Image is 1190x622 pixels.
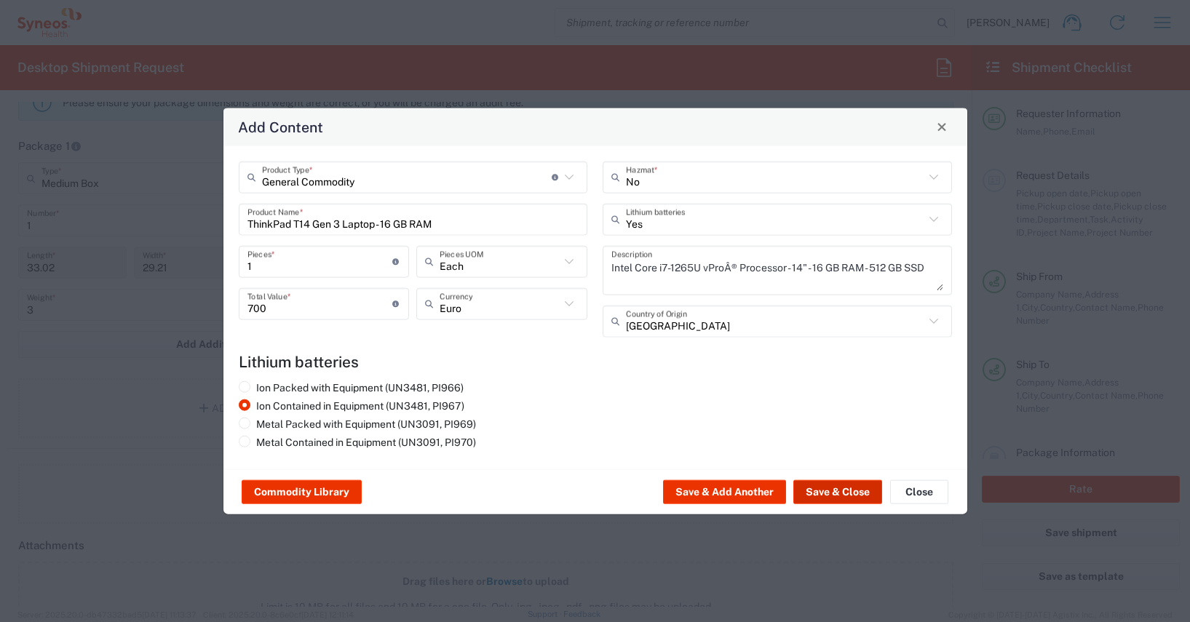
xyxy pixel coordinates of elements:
h4: Lithium batteries [239,352,952,370]
label: Ion Packed with Equipment (UN3481, PI966) [239,380,464,394]
label: Metal Packed with Equipment (UN3091, PI969) [239,417,476,430]
h4: Add Content [238,116,323,137]
label: Ion Contained in Equipment (UN3481, PI967) [239,399,464,412]
button: Save & Close [793,480,882,503]
button: Save & Add Another [663,480,786,503]
label: Metal Contained in Equipment (UN3091, PI970) [239,435,476,448]
button: Close [932,116,952,137]
button: Close [890,480,948,503]
button: Commodity Library [242,480,362,503]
